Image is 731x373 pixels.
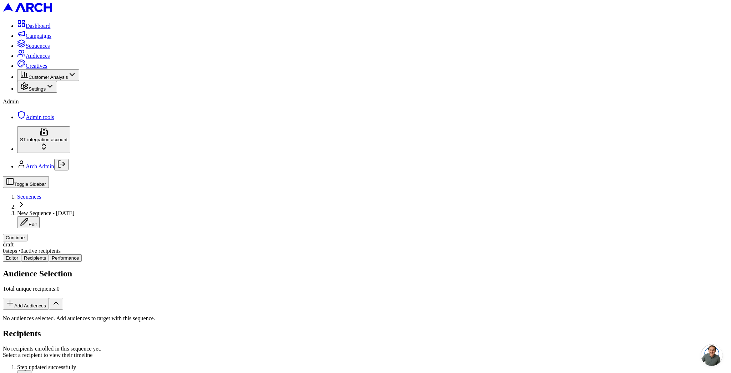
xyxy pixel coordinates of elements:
span: Settings [29,86,46,92]
span: Audiences [26,53,50,59]
span: Creatives [26,63,47,69]
a: Dashboard [17,23,50,29]
button: Settings [17,81,57,93]
a: Audiences [17,53,50,59]
button: Add Audiences [3,298,49,310]
div: draft [3,241,728,248]
a: Creatives [17,63,47,69]
button: Continue [3,234,27,241]
span: ST integration account [20,137,67,142]
span: Sequences [26,43,50,49]
button: Customer Analysis [17,69,79,81]
span: Admin tools [26,114,54,120]
p: No audiences selected. Add audiences to target with this sequence. [3,315,728,322]
p: Total unique recipients: 0 [3,286,728,292]
span: Campaigns [26,33,51,39]
span: New Sequence - [DATE] [17,210,74,216]
a: Sequences [17,43,50,49]
button: Recipients [21,254,49,262]
button: Toggle Sidebar [3,176,49,188]
a: Open chat [701,344,722,366]
a: Sequences [17,194,41,200]
span: Edit [29,222,37,227]
nav: breadcrumb [3,194,728,228]
span: Customer Analysis [29,75,68,80]
h2: Recipients [3,329,728,338]
div: Admin [3,98,728,105]
span: 0 steps • 0 active recipients [3,248,61,254]
a: Arch Admin [26,163,54,169]
button: Edit [17,216,40,228]
span: Toggle Sidebar [14,182,46,187]
span: Dashboard [26,23,50,29]
button: Editor [3,254,21,262]
div: Select a recipient to view their timeline [3,352,728,358]
a: Admin tools [17,114,54,120]
button: Log out [54,159,69,170]
h2: Audience Selection [3,269,728,279]
div: Step updated successfully [17,364,728,371]
button: Performance [49,254,82,262]
a: Campaigns [17,33,51,39]
div: No recipients enrolled in this sequence yet. [3,346,728,352]
button: ST integration account [17,126,70,153]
